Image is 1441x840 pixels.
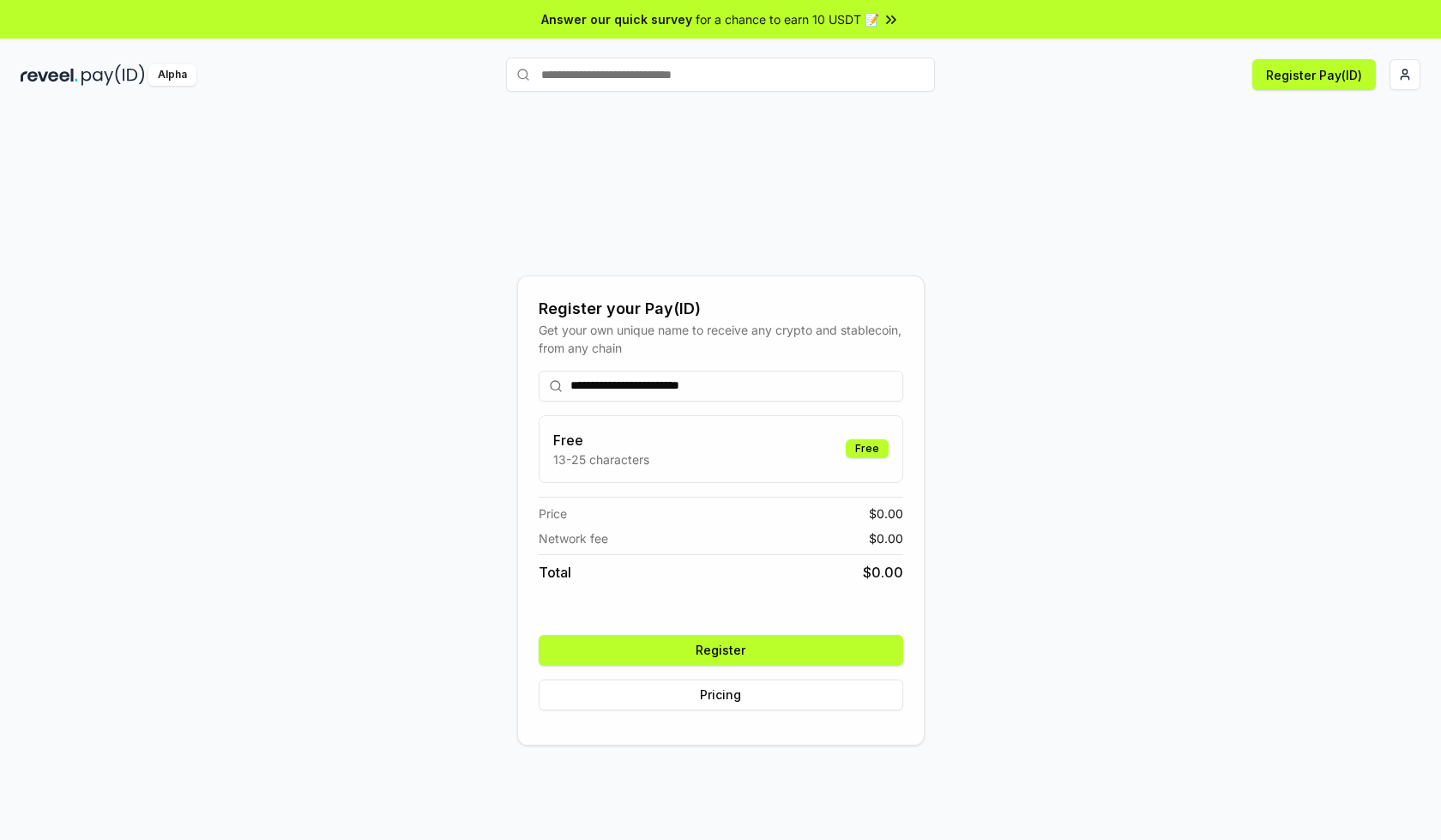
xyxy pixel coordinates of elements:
span: Total [539,562,571,583]
span: $ 0.00 [869,529,903,547]
img: reveel_dark [21,64,78,86]
span: Network fee [539,529,608,547]
span: for a chance to earn 10 USDT 📝 [696,10,879,28]
p: 13-25 characters [553,450,649,468]
div: Free [846,439,889,458]
img: pay_id [81,64,145,86]
button: Register [539,635,903,666]
div: Get your own unique name to receive any crypto and stablecoin, from any chain [539,321,903,357]
div: Register your Pay(ID) [539,297,903,321]
button: Pricing [539,680,903,710]
span: Answer our quick survey [541,10,692,28]
span: $ 0.00 [863,562,903,583]
div: Alpha [148,64,196,86]
span: Price [539,505,567,523]
button: Register Pay(ID) [1252,59,1376,90]
span: $ 0.00 [869,505,903,523]
h3: Free [553,430,649,450]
